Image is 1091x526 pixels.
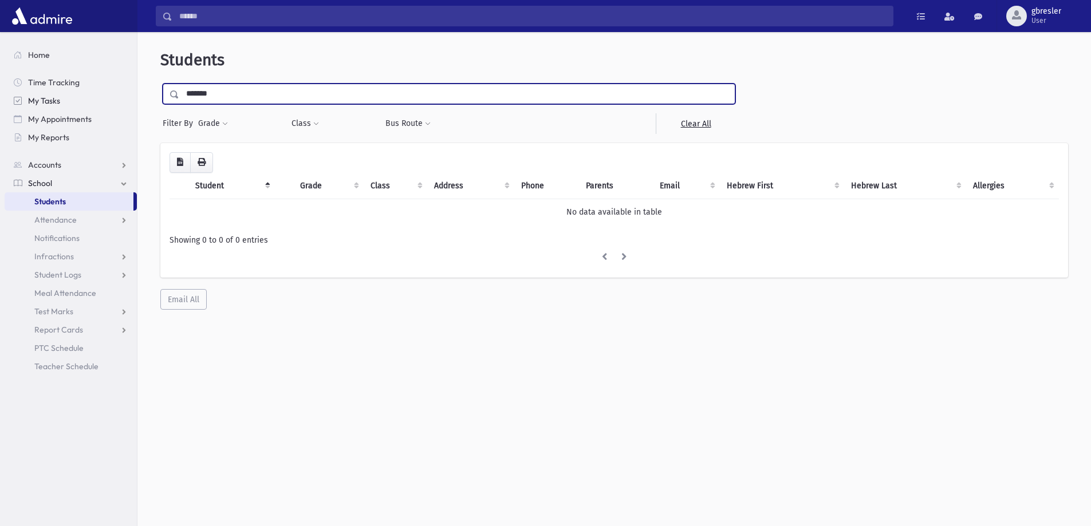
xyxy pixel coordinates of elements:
[163,117,198,129] span: Filter By
[198,113,229,134] button: Grade
[5,128,137,147] a: My Reports
[427,173,514,199] th: Address: activate to sort column ascending
[5,302,137,321] a: Test Marks
[34,343,84,353] span: PTC Schedule
[966,173,1059,199] th: Allergies: activate to sort column ascending
[720,173,844,199] th: Hebrew First: activate to sort column ascending
[291,113,320,134] button: Class
[9,5,75,27] img: AdmirePro
[34,251,74,262] span: Infractions
[293,173,363,199] th: Grade: activate to sort column ascending
[28,50,50,60] span: Home
[5,247,137,266] a: Infractions
[5,357,137,375] a: Teacher Schedule
[5,92,137,110] a: My Tasks
[1031,16,1061,25] span: User
[5,110,137,128] a: My Appointments
[34,325,83,335] span: Report Cards
[28,132,69,143] span: My Reports
[5,266,137,284] a: Student Logs
[34,196,66,207] span: Students
[5,73,137,92] a: Time Tracking
[28,160,61,170] span: Accounts
[5,211,137,229] a: Attendance
[172,6,893,26] input: Search
[5,46,137,64] a: Home
[28,178,52,188] span: School
[653,173,720,199] th: Email: activate to sort column ascending
[656,113,735,134] a: Clear All
[34,233,80,243] span: Notifications
[5,156,137,174] a: Accounts
[844,173,967,199] th: Hebrew Last: activate to sort column ascending
[514,173,579,199] th: Phone
[5,284,137,302] a: Meal Attendance
[1031,7,1061,16] span: gbresler
[385,113,431,134] button: Bus Route
[160,50,224,69] span: Students
[5,321,137,339] a: Report Cards
[170,152,191,173] button: CSV
[28,96,60,106] span: My Tasks
[34,215,77,225] span: Attendance
[34,270,81,280] span: Student Logs
[5,174,137,192] a: School
[34,361,99,371] span: Teacher Schedule
[34,306,73,317] span: Test Marks
[5,229,137,247] a: Notifications
[34,288,96,298] span: Meal Attendance
[160,289,207,310] button: Email All
[170,199,1059,225] td: No data available in table
[190,152,213,173] button: Print
[5,192,133,211] a: Students
[364,173,428,199] th: Class: activate to sort column ascending
[28,114,92,124] span: My Appointments
[170,234,1059,246] div: Showing 0 to 0 of 0 entries
[5,339,137,357] a: PTC Schedule
[188,173,275,199] th: Student: activate to sort column descending
[28,77,80,88] span: Time Tracking
[579,173,653,199] th: Parents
